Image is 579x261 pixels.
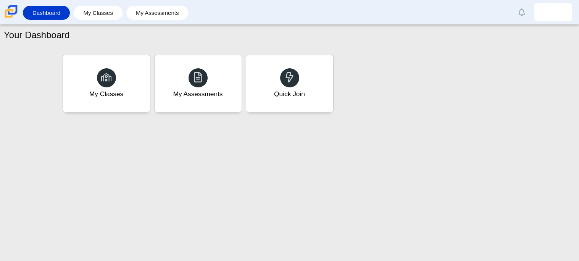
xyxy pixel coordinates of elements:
div: My Assessments [173,89,223,99]
div: Quick Join [274,89,305,99]
a: My Classes [63,55,150,112]
a: danial.checkai-rei.C76FaJ [534,3,572,21]
a: My Assessments [154,55,242,112]
a: Dashboard [27,6,66,20]
img: danial.checkai-rei.C76FaJ [547,6,559,18]
div: My Classes [89,89,124,99]
h1: Your Dashboard [4,29,70,42]
img: Carmen School of Science & Technology [3,3,19,19]
a: My Assessments [130,6,185,20]
a: Carmen School of Science & Technology [3,14,19,21]
a: Quick Join [246,55,334,112]
a: My Classes [77,6,119,20]
a: Alerts [513,4,530,21]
